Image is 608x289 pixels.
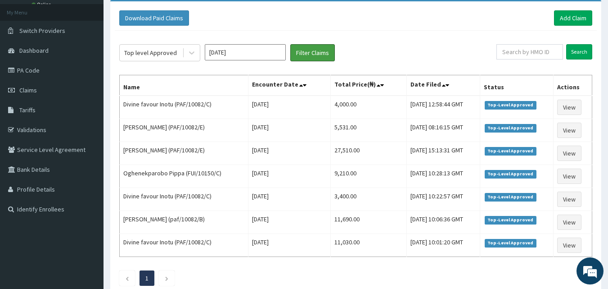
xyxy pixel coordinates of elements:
td: [DATE] 10:22:57 GMT [406,188,480,211]
td: Divine favour Inotu (PAF/10082/C) [120,188,248,211]
span: We're online! [52,87,124,178]
td: [DATE] [248,165,331,188]
a: Previous page [125,274,129,282]
td: 11,690.00 [330,211,406,234]
a: Next page [165,274,169,282]
span: Top-Level Approved [485,147,536,155]
a: View [557,123,581,138]
input: Select Month and Year [205,44,286,60]
span: Claims [19,86,37,94]
span: Switch Providers [19,27,65,35]
span: Dashboard [19,46,49,55]
a: View [557,192,581,207]
span: Top-Level Approved [485,193,536,201]
th: Actions [553,75,592,96]
td: [DATE] 10:06:36 GMT [406,211,480,234]
td: 3,400.00 [330,188,406,211]
td: 5,531.00 [330,119,406,142]
td: 27,510.00 [330,142,406,165]
td: [DATE] 10:28:13 GMT [406,165,480,188]
th: Date Filed [406,75,480,96]
div: Minimize live chat window [148,5,169,26]
a: View [557,146,581,161]
td: [DATE] [248,211,331,234]
span: Top-Level Approved [485,239,536,247]
td: [PERSON_NAME] (paf/10082/B) [120,211,248,234]
textarea: Type your message and hit 'Enter' [5,193,171,225]
button: Download Paid Claims [119,10,189,26]
img: d_794563401_company_1708531726252_794563401 [17,45,36,68]
span: Top-Level Approved [485,124,536,132]
input: Search [566,44,592,60]
td: [DATE] [248,142,331,165]
td: 11,030.00 [330,234,406,257]
span: Top-Level Approved [485,101,536,109]
th: Status [480,75,553,96]
td: Divine favour Inotu (PAF/10082/C) [120,234,248,257]
td: [PERSON_NAME] (PAF/10082/E) [120,119,248,142]
td: [DATE] [248,234,331,257]
td: [DATE] [248,119,331,142]
td: [DATE] [248,96,331,119]
a: Add Claim [554,10,592,26]
td: Oghenekparobo Pippa (FUI/10150/C) [120,165,248,188]
td: [DATE] 15:13:31 GMT [406,142,480,165]
a: Page 1 is your current page [145,274,149,282]
td: [DATE] 08:16:15 GMT [406,119,480,142]
a: Online [32,1,53,8]
div: Chat with us now [47,50,151,62]
div: Top level Approved [124,48,177,57]
a: View [557,169,581,184]
td: [DATE] [248,188,331,211]
button: Filter Claims [290,44,335,61]
td: 9,210.00 [330,165,406,188]
td: [DATE] 10:01:20 GMT [406,234,480,257]
td: 4,000.00 [330,96,406,119]
th: Total Price(₦) [330,75,406,96]
th: Encounter Date [248,75,331,96]
a: View [557,215,581,230]
td: [PERSON_NAME] (PAF/10082/E) [120,142,248,165]
span: Top-Level Approved [485,170,536,178]
input: Search by HMO ID [496,44,563,60]
th: Name [120,75,248,96]
td: [DATE] 12:58:44 GMT [406,96,480,119]
span: Top-Level Approved [485,216,536,224]
span: Tariffs [19,106,36,114]
a: View [557,100,581,115]
a: View [557,238,581,253]
td: Divine favour Inotu (PAF/10082/C) [120,96,248,119]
